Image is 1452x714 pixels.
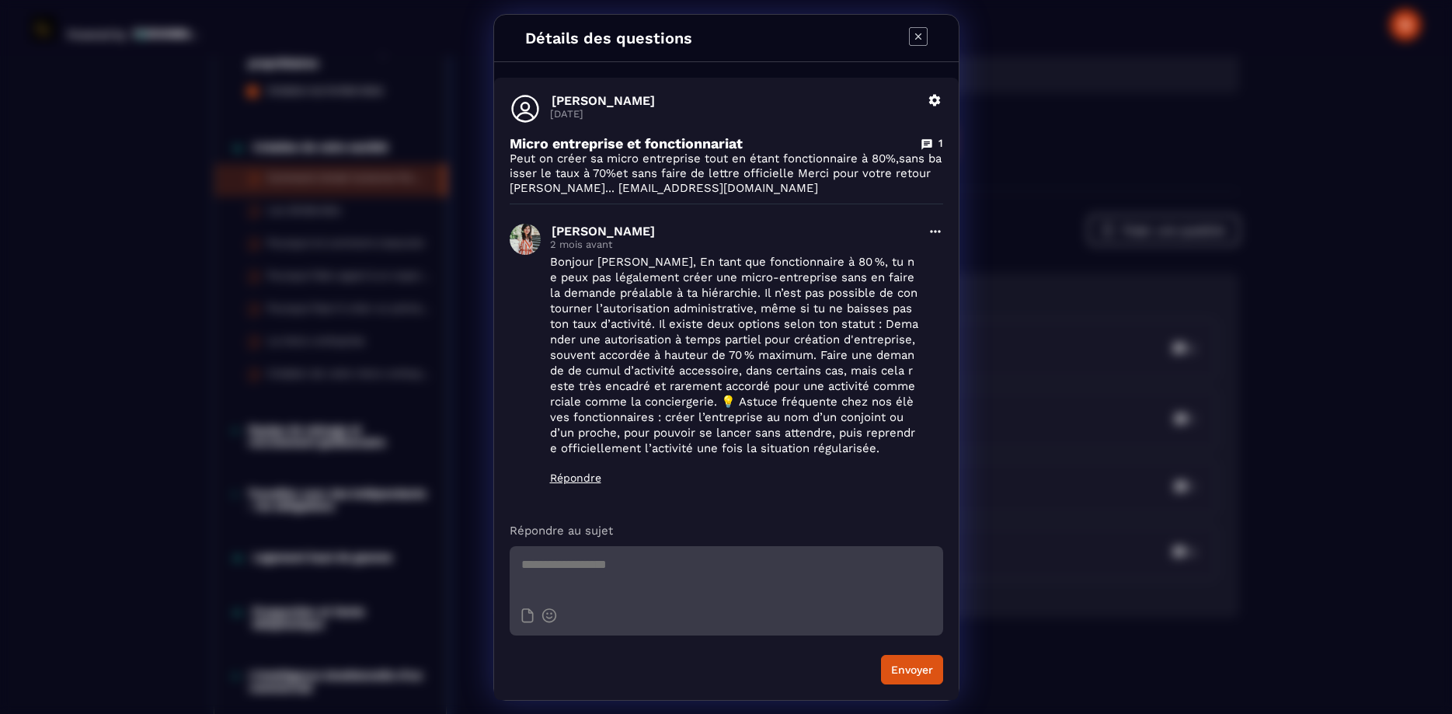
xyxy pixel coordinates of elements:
p: 1 [938,136,943,151]
p: [PERSON_NAME] [552,93,918,108]
p: Bonjour [PERSON_NAME], En tant que fonctionnaire à 80 %, tu ne peux pas légalement créer une micr... [550,254,918,456]
p: Répondre [550,472,918,484]
p: Micro entreprise et fonctionnariat [510,135,743,152]
p: [DATE] [550,108,918,120]
p: 2 mois avant [550,239,918,250]
p: Peut on créer sa micro entreprise tout en étant fonctionnaire à 80%,sans baisser le taux à 70%et ... [510,152,943,196]
p: [PERSON_NAME] [552,224,918,239]
p: Répondre au sujet [510,523,943,538]
button: Envoyer [881,655,943,684]
h4: Détails des questions [525,29,692,47]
